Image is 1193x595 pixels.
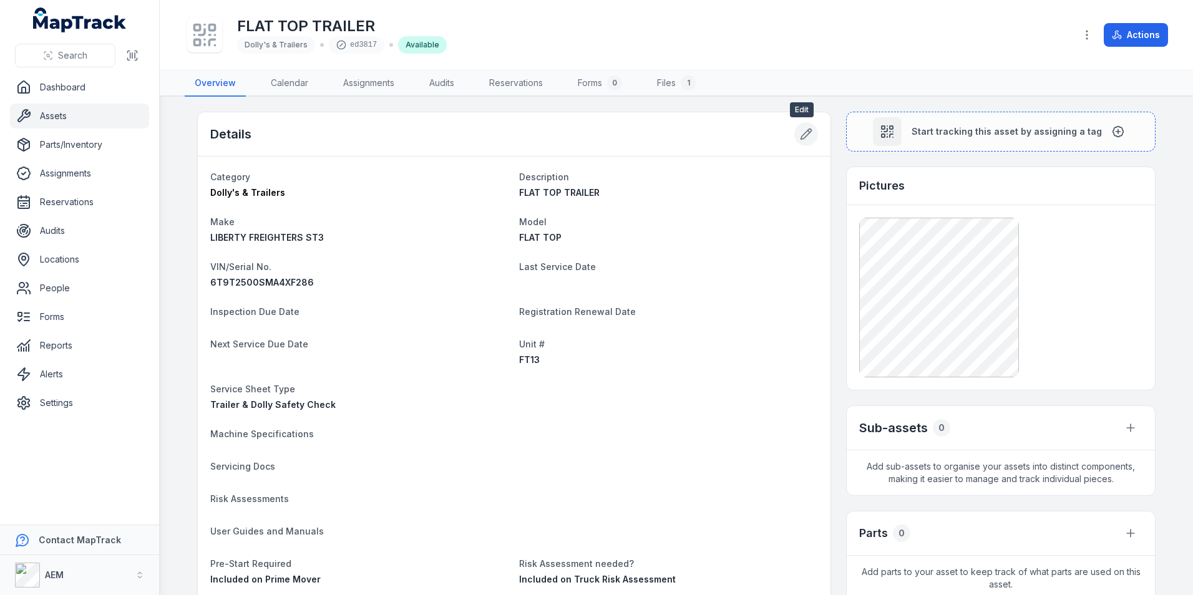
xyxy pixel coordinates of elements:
[479,70,553,97] a: Reservations
[185,70,246,97] a: Overview
[859,525,888,542] h3: Parts
[519,339,545,349] span: Unit #
[210,172,250,182] span: Category
[519,216,547,227] span: Model
[647,70,706,97] a: Files1
[210,261,271,272] span: VIN/Serial No.
[237,16,447,36] h1: FLAT TOP TRAILER
[210,428,314,439] span: Machine Specifications
[10,362,149,387] a: Alerts
[519,354,540,365] span: FT13
[210,306,299,317] span: Inspection Due Date
[245,40,308,49] span: Dolly's & Trailers
[519,306,636,317] span: Registration Renewal Date
[10,276,149,301] a: People
[568,70,632,97] a: Forms0
[681,75,696,90] div: 1
[847,450,1155,495] span: Add sub-assets to organise your assets into distinct components, making it easier to manage and t...
[45,569,64,580] strong: AEM
[519,232,562,243] span: FLAT TOP
[210,574,321,584] span: Included on Prime Mover
[210,526,324,536] span: User Guides and Manuals
[210,384,295,394] span: Service Sheet Type
[10,75,149,100] a: Dashboard
[1104,23,1168,47] button: Actions
[58,49,87,62] span: Search
[519,172,569,182] span: Description
[10,218,149,243] a: Audits
[15,44,115,67] button: Search
[790,102,814,117] span: Edit
[329,36,384,54] div: ed3817
[859,419,928,437] h2: Sub-assets
[10,132,149,157] a: Parts/Inventory
[10,161,149,186] a: Assignments
[519,574,676,584] span: Included on Truck Risk Assessment
[398,36,447,54] div: Available
[210,558,291,569] span: Pre-Start Required
[210,187,285,198] span: Dolly's & Trailers
[519,558,634,569] span: Risk Assessment needed?
[10,190,149,215] a: Reservations
[33,7,127,32] a: MapTrack
[419,70,464,97] a: Audits
[210,125,251,143] h2: Details
[10,333,149,358] a: Reports
[210,493,289,504] span: Risk Assessments
[10,304,149,329] a: Forms
[519,261,596,272] span: Last Service Date
[210,277,314,288] span: 6T9T2500SMA4XF286
[893,525,910,542] div: 0
[39,535,121,545] strong: Contact MapTrack
[10,104,149,128] a: Assets
[210,232,324,243] span: LIBERTY FREIGHTERS ST3
[210,461,275,472] span: Servicing Docs
[912,125,1102,138] span: Start tracking this asset by assigning a tag
[933,419,950,437] div: 0
[519,187,600,198] span: FLAT TOP TRAILER
[210,339,308,349] span: Next Service Due Date
[607,75,622,90] div: 0
[10,247,149,272] a: Locations
[859,177,905,195] h3: Pictures
[210,216,235,227] span: Make
[333,70,404,97] a: Assignments
[261,70,318,97] a: Calendar
[10,390,149,415] a: Settings
[846,112,1156,152] button: Start tracking this asset by assigning a tag
[210,399,336,410] span: Trailer & Dolly Safety Check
